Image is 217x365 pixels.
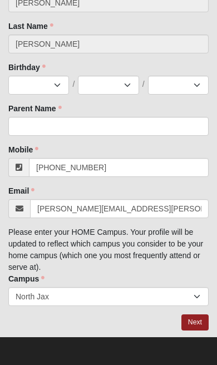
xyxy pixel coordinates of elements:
a: Next [181,314,209,331]
span: / [72,78,75,91]
label: Mobile [8,144,38,155]
label: Last Name [8,21,53,32]
label: Birthday [8,62,46,73]
label: Campus [8,273,45,284]
label: Parent Name [8,103,62,114]
span: / [142,78,145,91]
label: Email [8,185,34,196]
